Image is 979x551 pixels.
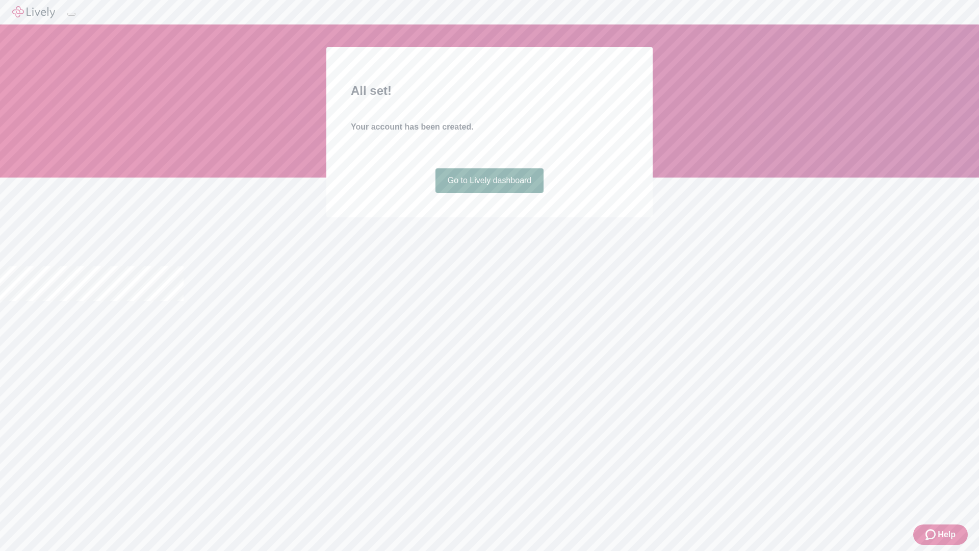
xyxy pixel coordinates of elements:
[12,6,55,18] img: Lively
[913,524,968,545] button: Zendesk support iconHelp
[351,82,628,100] h2: All set!
[938,529,956,541] span: Help
[435,168,544,193] a: Go to Lively dashboard
[351,121,628,133] h4: Your account has been created.
[925,529,938,541] svg: Zendesk support icon
[67,13,75,16] button: Log out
